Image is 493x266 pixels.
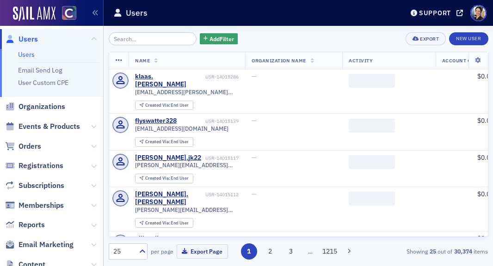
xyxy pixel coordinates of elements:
[252,72,257,80] span: —
[349,57,373,64] span: Activity
[135,162,239,169] span: [PERSON_NAME][EMAIL_ADDRESS][DOMAIN_NAME]
[145,176,189,181] div: End User
[135,137,193,147] div: Created Via: End User
[13,6,55,21] img: SailAMX
[252,234,257,242] span: —
[18,102,65,112] span: Organizations
[262,243,278,260] button: 2
[145,139,171,145] span: Created Via :
[203,155,239,161] div: USR-14015117
[322,243,338,260] button: 1215
[18,66,62,74] a: Email Send Log
[5,220,45,230] a: Reports
[205,192,239,198] div: USR-14015112
[5,181,64,191] a: Subscriptions
[449,32,488,45] a: New User
[442,57,486,64] span: Account Credit
[252,153,257,162] span: —
[5,121,80,132] a: Events & Products
[113,247,134,256] div: 25
[18,141,41,151] span: Orders
[349,155,395,169] span: ‌
[18,79,68,87] a: User Custom CPE
[252,116,257,125] span: —
[135,154,201,162] a: [PERSON_NAME].jk22
[368,247,488,255] div: Showing out of items
[179,118,239,124] div: USR-14015139
[452,247,474,255] strong: 30,374
[145,175,171,181] span: Created Via :
[5,161,63,171] a: Registrations
[18,50,35,59] a: Users
[283,243,299,260] button: 3
[419,9,451,17] div: Support
[428,247,438,255] strong: 25
[420,36,439,42] div: Export
[151,247,173,255] label: per page
[18,161,63,171] span: Registrations
[166,236,239,242] div: USR-14014369
[241,243,257,260] button: 1
[18,240,74,250] span: Email Marketing
[145,103,189,108] div: End User
[135,218,193,228] div: Created Via: End User
[135,117,177,125] a: flyswatter328
[18,220,45,230] span: Reports
[470,5,487,21] span: Profile
[18,121,80,132] span: Events & Products
[252,57,306,64] span: Organization Name
[205,74,239,80] div: USR-14015286
[5,240,74,250] a: Email Marketing
[135,206,239,213] span: [PERSON_NAME][EMAIL_ADDRESS][DOMAIN_NAME]
[135,89,239,96] span: [EMAIL_ADDRESS][PERSON_NAME][DOMAIN_NAME]
[135,125,228,132] span: [EMAIL_ADDRESS][DOMAIN_NAME]
[252,190,257,198] span: —
[5,200,64,211] a: Memberships
[145,102,171,108] span: Created Via :
[145,221,189,226] div: End User
[5,141,41,151] a: Orders
[135,101,193,110] div: Created Via: End User
[5,102,65,112] a: Organizations
[349,119,395,133] span: ‌
[18,34,38,44] span: Users
[177,244,228,259] button: Export Page
[62,6,76,20] img: SailAMX
[200,33,238,45] button: AddFilter
[349,236,395,250] span: ‌
[135,57,150,64] span: Name
[210,35,234,43] span: Add Filter
[145,139,189,145] div: End User
[349,74,395,88] span: ‌
[349,192,395,206] span: ‌
[406,32,446,45] button: Export
[135,235,164,243] a: allie_uibe
[109,32,197,45] input: Search…
[18,181,64,191] span: Subscriptions
[18,200,64,211] span: Memberships
[135,73,204,89] a: klaas.[PERSON_NAME]
[5,34,38,44] a: Users
[126,7,148,18] h1: Users
[55,6,76,22] a: View Homepage
[304,247,317,255] span: …
[145,220,171,226] span: Created Via :
[135,190,204,206] a: [PERSON_NAME].[PERSON_NAME]
[135,174,193,183] div: Created Via: End User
